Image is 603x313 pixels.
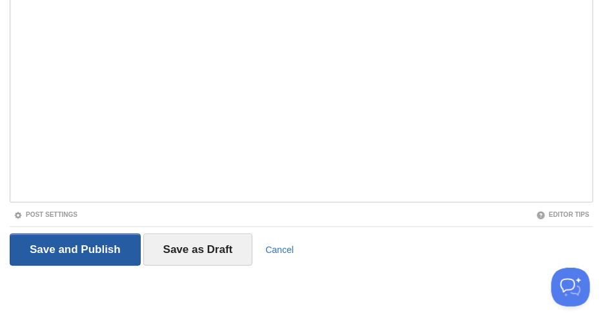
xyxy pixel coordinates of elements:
[14,211,77,218] a: Post Settings
[265,245,294,255] a: Cancel
[143,234,253,266] input: Save as Draft
[551,268,590,307] iframe: Help Scout Beacon - Open
[537,211,589,218] a: Editor Tips
[10,234,141,266] input: Save and Publish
